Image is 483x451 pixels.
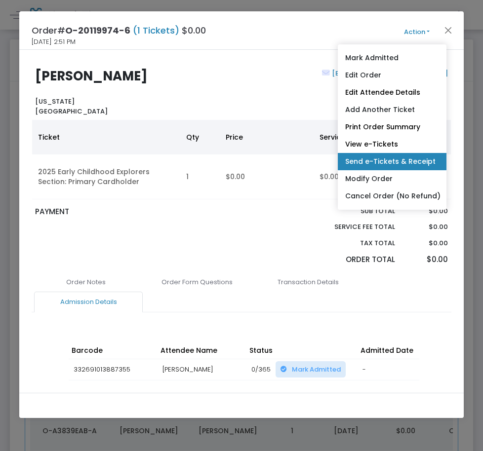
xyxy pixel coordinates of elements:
[338,188,446,205] a: Cancel Order (No Refund)
[314,120,373,154] th: Service Fee
[338,101,446,118] a: Add Another Ticket
[158,332,246,359] th: Attendee Name
[299,254,396,265] p: Order Total
[143,272,251,293] a: Order Form Questions
[299,206,396,216] p: Sub total
[32,120,451,199] div: Data table
[442,24,454,37] button: Close
[32,272,140,293] a: Order Notes
[35,97,108,116] b: [US_STATE] [GEOGRAPHIC_DATA]
[338,153,446,170] a: Send e-Tickets & Receipt
[32,120,180,154] th: Ticket
[254,272,362,293] a: Transaction Details
[338,84,446,101] a: Edit Attendee Details
[69,332,158,359] th: Barcode
[314,154,373,199] td: $0.00
[338,49,446,67] a: Mark Admitted
[180,120,220,154] th: Qty
[330,69,448,78] a: [EMAIL_ADDRESS][DOMAIN_NAME]
[251,365,271,374] span: 0/365
[130,24,182,37] span: (1 Tickets)
[405,254,448,265] p: $0.00
[35,206,237,218] p: PAYMENT
[35,67,148,85] b: [PERSON_NAME]
[338,136,446,153] a: View e-Tickets
[387,27,446,38] button: Action
[405,206,448,216] p: $0.00
[32,24,206,37] h4: Order# $0.00
[358,359,446,380] td: -
[299,238,396,248] p: Tax Total
[405,222,448,232] p: $0.00
[158,359,246,380] td: [PERSON_NAME]
[299,222,396,232] p: Service Fee Total
[338,170,446,188] a: Modify Order
[32,37,76,47] span: [DATE] 2:51 PM
[405,238,448,248] p: $0.00
[338,118,446,136] a: Print Order Summary
[292,365,341,374] span: Mark Admitted
[69,359,158,380] td: 332691013887355
[220,154,314,199] td: $0.00
[358,332,446,359] th: Admitted Date
[180,154,220,199] td: 1
[34,292,143,312] a: Admission Details
[246,332,358,359] th: Status
[220,120,314,154] th: Price
[65,24,130,37] span: O-20119974-6
[338,67,446,84] a: Edit Order
[32,154,180,199] td: 2025 Early Childhood Explorers Section: Primary Cardholder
